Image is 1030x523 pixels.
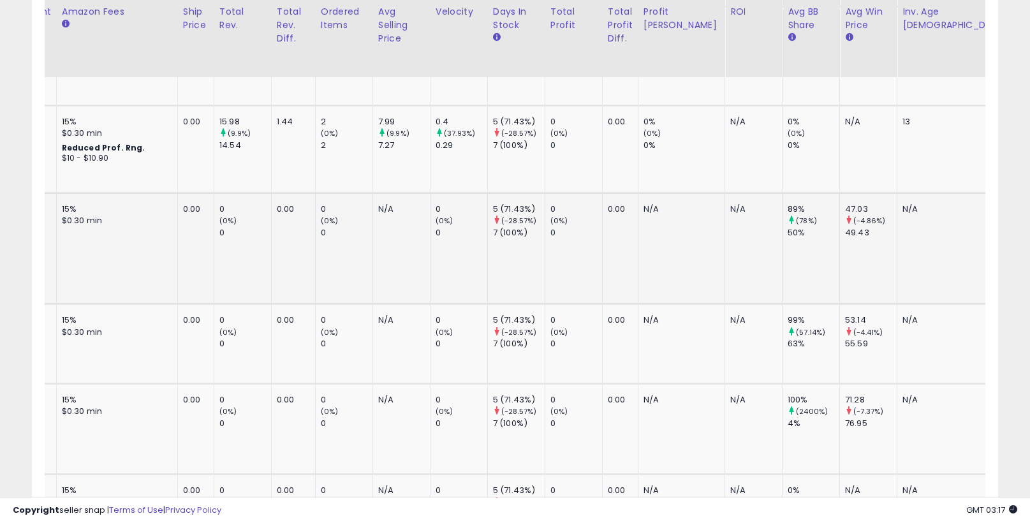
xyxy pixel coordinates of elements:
[845,227,897,239] div: 49.43
[845,314,897,326] div: 53.14
[902,485,1026,496] div: N/A
[436,418,487,429] div: 0
[788,128,806,138] small: (0%)
[62,215,168,226] div: $0.30 min
[321,406,339,416] small: (0%)
[902,116,1026,128] div: 13
[608,5,633,45] div: Total Profit Diff.
[436,216,453,226] small: (0%)
[62,18,70,30] small: Amazon Fees.
[219,327,237,337] small: (0%)
[788,418,839,429] div: 4%
[219,140,271,151] div: 14.54
[902,394,1026,406] div: N/A
[321,338,372,350] div: 0
[321,327,339,337] small: (0%)
[788,485,839,496] div: 0%
[730,203,772,215] div: N/A
[902,203,1026,215] div: N/A
[550,203,602,215] div: 0
[493,338,545,350] div: 7 (100%)
[321,485,372,496] div: 0
[493,418,545,429] div: 7 (100%)
[378,485,420,496] div: N/A
[277,394,305,406] div: 0.00
[13,505,221,517] div: seller snap | |
[277,5,310,45] div: Total Rev. Diff.
[378,394,420,406] div: N/A
[219,406,237,416] small: (0%)
[277,116,305,128] div: 1.44
[845,116,887,128] div: N/A
[219,314,271,326] div: 0
[501,327,536,337] small: (-28.57%)
[730,485,772,496] div: N/A
[436,406,453,416] small: (0%)
[550,116,602,128] div: 0
[436,327,453,337] small: (0%)
[62,116,168,128] div: 15%
[493,140,545,151] div: 7 (100%)
[62,394,168,406] div: 15%
[219,485,271,496] div: 0
[788,32,795,43] small: Avg BB Share.
[730,5,777,18] div: ROI
[183,485,204,496] div: 0.00
[730,116,772,128] div: N/A
[436,5,482,18] div: Velocity
[853,216,885,226] small: (-4.86%)
[608,203,628,215] div: 0.00
[219,216,237,226] small: (0%)
[62,142,145,153] b: Reduced Prof. Rng.
[378,314,420,326] div: N/A
[550,5,597,32] div: Total Profit
[228,128,251,138] small: (9.9%)
[219,5,266,32] div: Total Rev.
[321,5,367,32] div: Ordered Items
[493,203,545,215] div: 5 (71.43%)
[845,338,897,350] div: 55.59
[219,227,271,239] div: 0
[788,5,834,32] div: Avg BB Share
[845,5,892,32] div: Avg Win Price
[62,203,168,215] div: 15%
[219,116,271,128] div: 15.98
[436,140,487,151] div: 0.29
[608,394,628,406] div: 0.00
[277,314,305,326] div: 0.00
[644,314,715,326] div: N/A
[493,32,501,43] small: Days In Stock.
[902,314,1026,326] div: N/A
[796,406,828,416] small: (2400%)
[644,5,719,32] div: Profit [PERSON_NAME]
[321,227,372,239] div: 0
[501,128,536,138] small: (-28.57%)
[493,485,545,496] div: 5 (71.43%)
[788,116,839,128] div: 0%
[436,227,487,239] div: 0
[501,406,536,416] small: (-28.57%)
[845,418,897,429] div: 76.95
[796,327,825,337] small: (57.14%)
[321,140,372,151] div: 2
[321,116,372,128] div: 2
[378,116,430,128] div: 7.99
[788,227,839,239] div: 50%
[788,314,839,326] div: 99%
[219,418,271,429] div: 0
[493,314,545,326] div: 5 (71.43%)
[321,128,339,138] small: (0%)
[436,203,487,215] div: 0
[493,116,545,128] div: 5 (71.43%)
[550,140,602,151] div: 0
[608,314,628,326] div: 0.00
[219,394,271,406] div: 0
[109,504,163,516] a: Terms of Use
[550,227,602,239] div: 0
[902,5,1030,32] div: Inv. Age [DEMOGRAPHIC_DATA]-180
[788,140,839,151] div: 0%
[183,203,204,215] div: 0.00
[644,140,725,151] div: 0%
[550,327,568,337] small: (0%)
[845,203,897,215] div: 47.03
